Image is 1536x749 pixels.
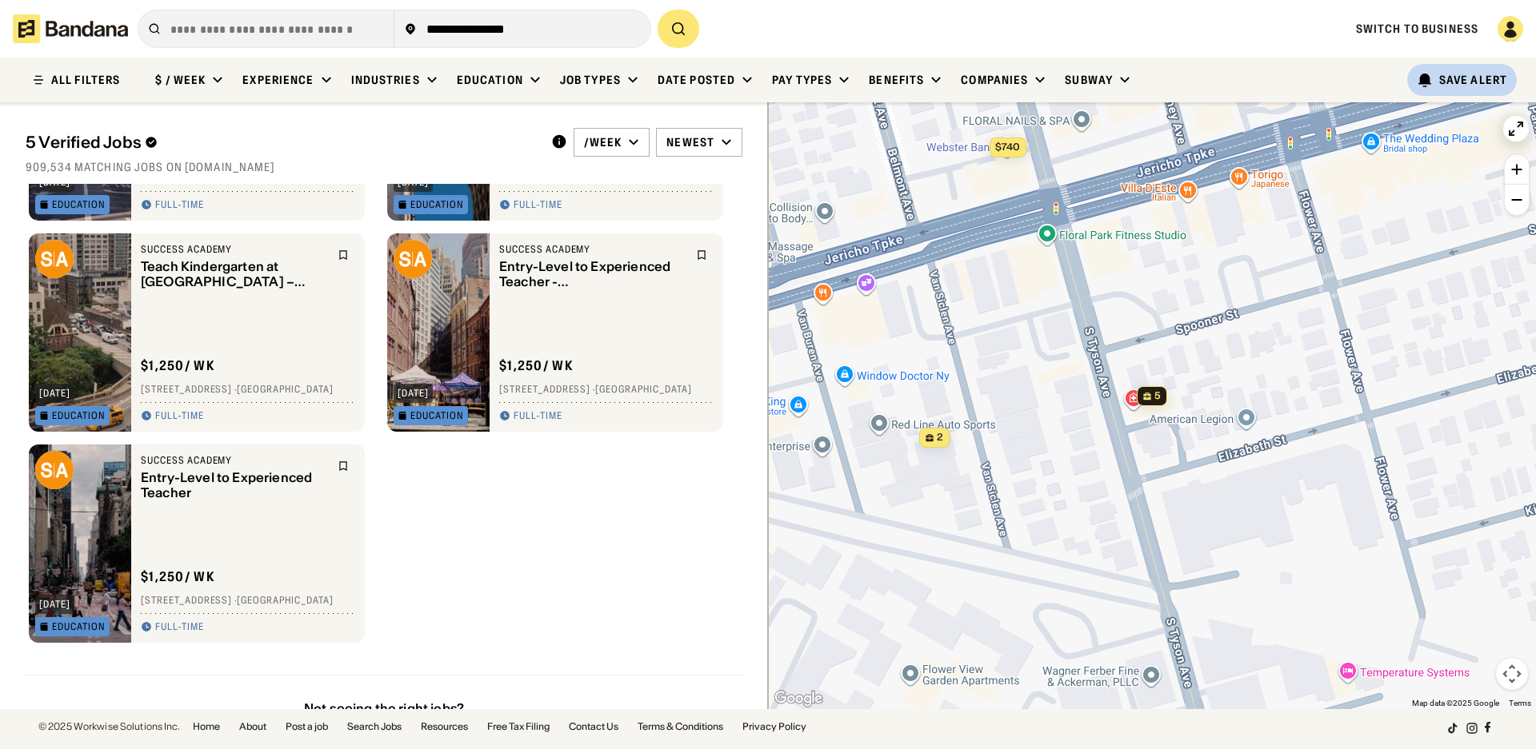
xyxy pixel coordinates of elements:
div: $ 1,250 / wk [499,357,573,374]
a: Post a job [286,722,328,731]
div: Success Academy [141,454,328,467]
a: Switch to Business [1356,22,1478,36]
a: Privacy Policy [742,722,806,731]
div: [DATE] [398,388,429,398]
div: Full-time [155,410,204,423]
div: Full-time [514,410,562,423]
div: Full-time [155,199,204,212]
div: Education [52,622,106,631]
div: © 2025 Workwise Solutions Inc. [38,722,180,731]
a: Home [193,722,220,731]
div: Teach Kindergarten at [GEOGRAPHIC_DATA] – Entry Level to Experienced Teaching [141,259,328,289]
div: Newest [666,135,714,149]
div: Education [457,73,523,87]
div: Date Posted [658,73,735,87]
a: Open this area in Google Maps (opens a new window) [772,688,825,709]
div: $ 1,250 / wk [141,568,214,585]
div: $ / week [155,73,206,87]
div: 5 Verified Jobs [26,133,538,152]
div: Success Academy [141,243,328,256]
div: [STREET_ADDRESS] · [GEOGRAPHIC_DATA] [141,384,355,396]
div: Education [52,200,106,209]
a: Search Jobs [347,722,402,731]
div: Industries [351,73,420,87]
div: Education [52,411,106,420]
div: Pay Types [772,73,832,87]
div: Entry-Level to Experienced Teacher [141,470,328,500]
div: 909,534 matching jobs on [DOMAIN_NAME] [26,160,742,174]
div: [STREET_ADDRESS] · [GEOGRAPHIC_DATA] [499,384,714,396]
span: 2 [937,431,943,444]
a: About [239,722,266,731]
div: [DATE] [39,600,70,609]
div: Education [410,411,464,420]
div: [STREET_ADDRESS] · [GEOGRAPHIC_DATA] [141,595,355,608]
a: Free Tax Filing [487,722,550,731]
div: Full-time [155,621,204,634]
span: Map data ©2025 Google [1412,699,1499,707]
a: Terms & Conditions [638,722,723,731]
div: Subway [1065,73,1113,87]
span: $740 [995,141,1020,153]
div: $ 1,250 / wk [141,357,214,374]
div: Not seeing the right jobs? [243,701,525,716]
div: Job Types [560,73,621,87]
div: [DATE] [39,388,70,398]
div: Full-time [514,199,562,212]
a: Contact Us [569,722,618,731]
img: Success Academy logo [35,451,74,489]
img: Bandana logotype [13,14,128,43]
div: Education [410,200,464,209]
img: Google [772,688,825,709]
div: Benefits [869,73,924,87]
div: Companies [961,73,1028,87]
img: Success Academy logo [394,240,432,278]
img: Success Academy logo [35,240,74,278]
div: Save Alert [1439,73,1507,87]
div: ALL FILTERS [51,74,120,86]
div: grid [26,184,742,709]
div: Entry-Level to Experienced Teacher - [GEOGRAPHIC_DATA] [499,259,686,289]
div: Experience [242,73,314,87]
div: Success Academy [499,243,686,256]
span: 5 [1154,389,1161,403]
div: /week [584,135,622,149]
button: Map camera controls [1496,658,1528,690]
a: Resources [421,722,468,731]
a: Terms (opens in new tab) [1509,699,1531,707]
